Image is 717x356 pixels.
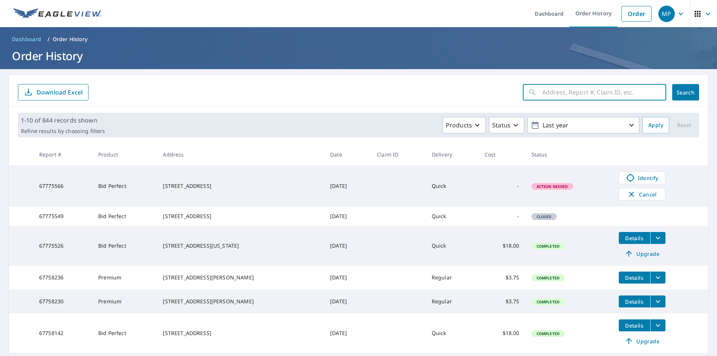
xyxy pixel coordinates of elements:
div: MP [658,6,675,22]
input: Address, Report #, Claim ID, etc. [542,82,666,103]
div: [STREET_ADDRESS][US_STATE] [163,242,318,250]
td: Regular [426,266,479,290]
button: filesDropdownBtn-67758236 [650,272,665,284]
button: Search [672,84,699,100]
div: [STREET_ADDRESS][PERSON_NAME] [163,298,318,305]
span: Closed [532,214,556,219]
th: Date [324,143,371,165]
span: Identify [624,173,661,182]
th: Address [157,143,324,165]
a: Identify [619,171,665,184]
img: EV Logo [13,8,102,19]
p: Download Excel [37,88,83,96]
a: Order [621,6,652,22]
div: [STREET_ADDRESS] [163,329,318,337]
td: [DATE] [324,207,371,226]
a: Upgrade [619,335,665,347]
td: 67775526 [33,226,92,266]
td: [DATE] [324,290,371,313]
span: Details [623,274,646,281]
button: filesDropdownBtn-67775526 [650,232,665,244]
span: Cancel [627,190,658,199]
p: 1-10 of 844 records shown [21,116,105,125]
td: $18.00 [479,313,525,353]
th: Claim ID [371,143,426,165]
td: - [479,207,525,226]
button: Last year [527,117,639,133]
td: Regular [426,290,479,313]
span: Completed [532,331,564,336]
p: Last year [540,119,627,132]
button: Status [489,117,524,133]
td: Bid Perfect [92,313,157,353]
td: [DATE] [324,165,371,207]
td: Premium [92,266,157,290]
p: Products [446,121,472,130]
span: Action Needed [532,184,572,189]
td: $18.00 [479,226,525,266]
span: Details [623,235,646,242]
td: 67758236 [33,266,92,290]
button: Cancel [619,188,665,201]
td: [DATE] [324,266,371,290]
td: Premium [92,290,157,313]
th: Cost [479,143,525,165]
span: Completed [532,299,564,304]
button: detailsBtn-67775526 [619,232,650,244]
div: [STREET_ADDRESS] [163,213,318,220]
a: Upgrade [619,248,665,260]
span: Completed [532,244,564,249]
h1: Order History [9,48,708,64]
p: Order History [53,35,88,43]
td: [DATE] [324,226,371,266]
th: Status [525,143,613,165]
button: Apply [642,117,669,133]
button: Download Excel [18,84,89,100]
p: Refine results by choosing filters [21,128,105,134]
span: Details [623,322,646,329]
td: 67758230 [33,290,92,313]
button: detailsBtn-67758142 [619,319,650,331]
p: Status [492,121,510,130]
td: $3.75 [479,266,525,290]
button: filesDropdownBtn-67758230 [650,295,665,307]
td: Bid Perfect [92,165,157,207]
div: [STREET_ADDRESS][PERSON_NAME] [163,274,318,281]
th: Report # [33,143,92,165]
span: Search [678,89,693,96]
button: filesDropdownBtn-67758142 [650,319,665,331]
button: detailsBtn-67758236 [619,272,650,284]
span: Upgrade [623,249,661,258]
button: Products [443,117,486,133]
td: [DATE] [324,313,371,353]
th: Delivery [426,143,479,165]
td: Bid Perfect [92,226,157,266]
li: / [47,35,50,44]
td: Quick [426,226,479,266]
td: - [479,165,525,207]
td: $3.75 [479,290,525,313]
span: Details [623,298,646,305]
button: detailsBtn-67758230 [619,295,650,307]
nav: breadcrumb [9,33,708,45]
td: Quick [426,165,479,207]
span: Apply [648,121,663,130]
th: Product [92,143,157,165]
span: Dashboard [12,35,41,43]
span: Upgrade [623,337,661,346]
a: Dashboard [9,33,44,45]
td: Bid Perfect [92,207,157,226]
div: [STREET_ADDRESS] [163,182,318,190]
td: 67775549 [33,207,92,226]
td: Quick [426,207,479,226]
span: Completed [532,275,564,281]
td: 67775566 [33,165,92,207]
td: 67758142 [33,313,92,353]
td: Quick [426,313,479,353]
